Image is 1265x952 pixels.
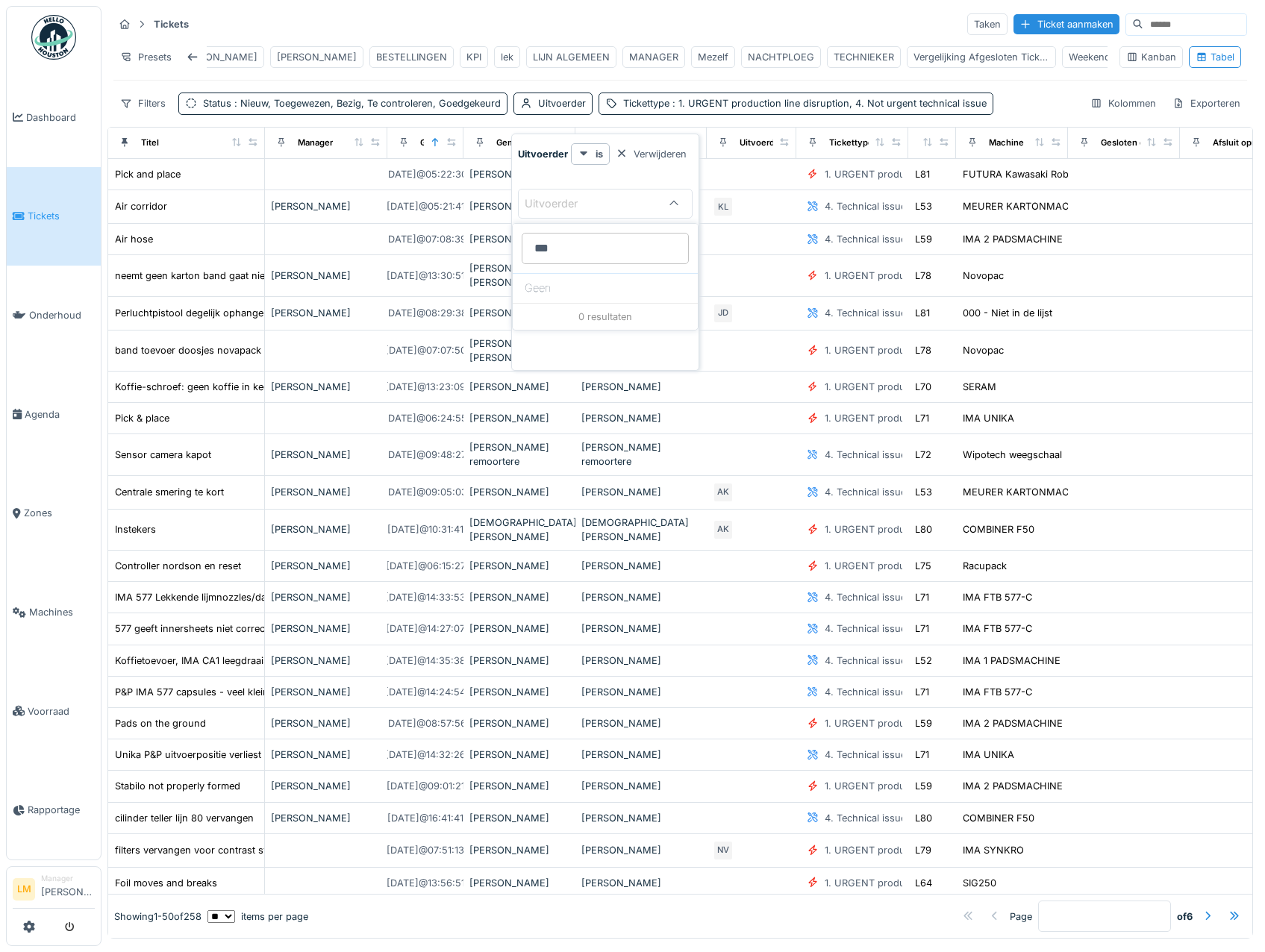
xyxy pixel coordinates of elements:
[825,199,906,213] div: 4. Technical issue
[115,876,217,890] div: Foil moves and breaks
[271,685,381,699] div: [PERSON_NAME]
[387,843,464,857] div: [DATE] @ 07:51:13
[915,485,932,499] div: L53
[825,748,906,762] div: 4. Technical issue
[384,306,467,320] div: [DATE] @ 08:29:38
[41,873,95,905] li: [PERSON_NAME]
[277,50,357,64] div: [PERSON_NAME]
[825,411,996,425] div: 1. URGENT production line disruption
[496,137,552,149] div: Gemaakt door
[963,269,1004,283] div: Novopac
[41,873,95,884] div: Manager
[271,380,381,394] div: [PERSON_NAME]
[967,13,1008,35] div: Taken
[387,811,463,825] div: [DATE] @ 16:41:41
[525,195,599,212] div: Uitvoerder
[825,343,996,357] div: 1. URGENT production line disruption
[915,522,932,536] div: L80
[148,17,195,31] strong: Tickets
[915,380,931,394] div: L70
[581,748,701,762] div: [PERSON_NAME]
[271,306,381,320] div: [PERSON_NAME]
[915,748,929,762] div: L71
[825,590,906,604] div: 4. Technical issue
[610,144,693,164] div: Verwijderen
[825,269,996,283] div: 1. URGENT production line disruption
[385,654,466,668] div: [DATE] @ 14:35:38
[963,485,1092,499] div: MEURER KARTONMACHINE
[915,590,929,604] div: L71
[581,811,701,825] div: [PERSON_NAME]
[915,716,932,730] div: L59
[298,137,333,149] div: Manager
[271,522,381,536] div: [PERSON_NAME]
[1166,93,1247,114] div: Exporteren
[469,559,569,573] div: [PERSON_NAME]
[825,306,906,320] div: 4. Technical issue
[989,137,1024,149] div: Machine
[963,590,1032,604] div: IMA FTB 577-C
[1126,50,1176,64] div: Kanban
[915,779,932,793] div: L59
[963,199,1092,213] div: MEURER KARTONMACHINE
[13,878,35,901] li: LM
[466,50,481,64] div: KPI
[963,522,1034,536] div: COMBINER F50
[1013,14,1119,34] div: Ticket aanmaken
[825,843,996,857] div: 1. URGENT production line disruption
[271,485,381,499] div: [PERSON_NAME]
[915,843,931,857] div: L79
[387,876,465,890] div: [DATE] @ 13:56:51
[963,232,1063,246] div: IMA 2 PADSMACHINE
[271,748,381,762] div: [PERSON_NAME]
[963,167,1078,181] div: FUTURA Kawasaki Robot
[829,137,873,149] div: Tickettype
[469,516,569,544] div: [DEMOGRAPHIC_DATA][PERSON_NAME]
[469,380,569,394] div: [PERSON_NAME]
[115,199,167,213] div: Air corridor
[825,485,906,499] div: 4. Technical issue
[469,811,569,825] div: [PERSON_NAME]
[581,440,701,469] div: [PERSON_NAME] remoortere
[825,448,906,462] div: 4. Technical issue
[963,380,996,394] div: SERAM
[825,621,906,636] div: 4. Technical issue
[24,506,95,520] span: Zones
[115,654,434,668] div: Koffietoevoer, IMA CA1 leegdraaisensor niet bereikbaar op het scherm
[469,306,569,320] div: [PERSON_NAME]
[387,199,465,213] div: [DATE] @ 05:21:41
[581,779,701,793] div: [PERSON_NAME]
[115,522,156,536] div: Instekers
[963,748,1014,762] div: IMA UNIKA
[115,590,360,604] div: IMA 577 Lekkende lijmnozzles/darmen - project FPFH
[915,559,931,573] div: L75
[384,448,466,462] div: [DATE] @ 09:48:27
[115,748,378,762] div: Unika P&P uitvoerpositie verliest referentie - project FPFH
[581,559,701,573] div: [PERSON_NAME]
[963,448,1062,462] div: Wipotech weegschaal
[581,380,701,394] div: [PERSON_NAME]
[533,50,610,64] div: LIJN ALGEMEEN
[963,779,1063,793] div: IMA 2 PADSMACHINE
[581,716,701,730] div: [PERSON_NAME]
[387,779,465,793] div: [DATE] @ 09:01:21
[207,909,308,924] div: items per page
[581,485,701,499] div: [PERSON_NAME]
[913,50,1049,64] div: Vergelijking Afgesloten Tickets
[141,137,159,149] div: Titel
[420,137,468,149] div: Gemaakt op
[469,199,569,213] div: [PERSON_NAME]
[713,840,734,861] div: NV
[469,336,569,365] div: [PERSON_NAME] [PERSON_NAME]
[596,147,603,161] strong: is
[1069,50,1111,64] div: Weekend
[469,167,569,181] div: [PERSON_NAME]
[29,605,95,619] span: Machines
[469,779,569,793] div: [PERSON_NAME]
[963,876,996,890] div: SIG250
[513,273,698,303] div: Geen
[469,485,569,499] div: [PERSON_NAME]
[384,232,466,246] div: [DATE] @ 07:08:39
[915,811,932,825] div: L80
[915,448,931,462] div: L72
